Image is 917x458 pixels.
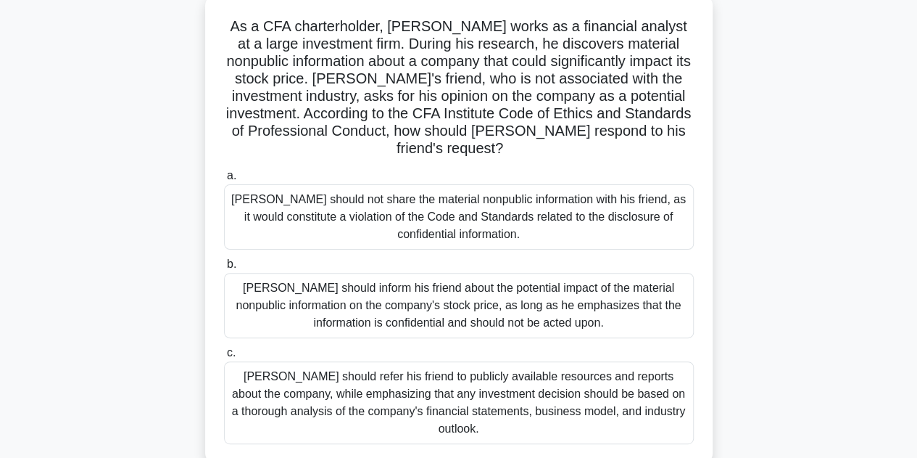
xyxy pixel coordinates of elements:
div: [PERSON_NAME] should inform his friend about the potential impact of the material nonpublic infor... [224,273,694,338]
div: [PERSON_NAME] should not share the material nonpublic information with his friend, as it would co... [224,184,694,250]
span: b. [227,258,236,270]
span: a. [227,169,236,181]
span: c. [227,346,236,359]
h5: As a CFA charterholder, [PERSON_NAME] works as a financial analyst at a large investment firm. Du... [223,17,695,158]
div: [PERSON_NAME] should refer his friend to publicly available resources and reports about the compa... [224,361,694,444]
